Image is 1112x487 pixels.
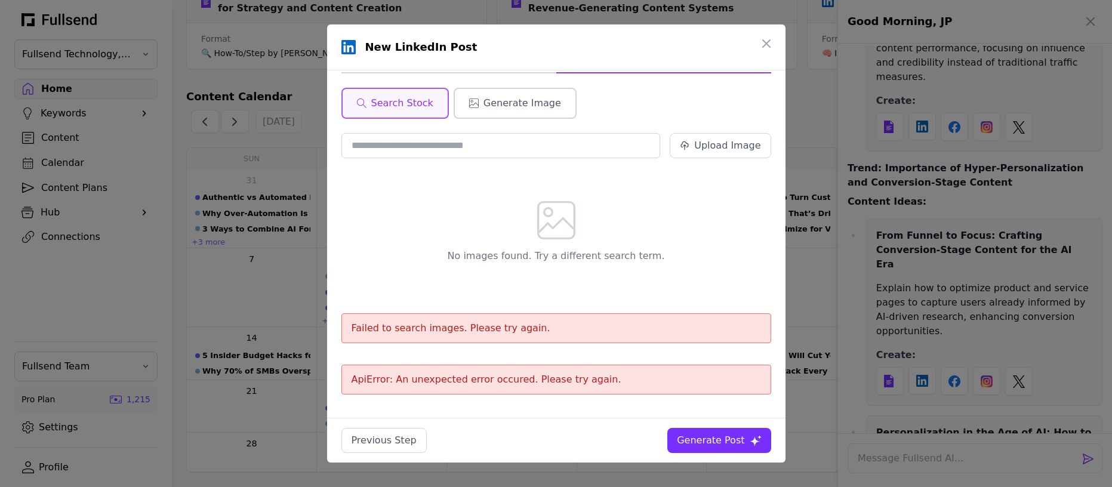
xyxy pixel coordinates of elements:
[694,138,760,153] div: Upload Image
[677,433,744,448] div: Generate Post
[454,88,577,119] button: Generate Image
[341,88,449,119] button: Search Stock
[667,428,771,453] button: Generate Post
[341,313,771,343] div: Failed to search images. Please try again.
[483,96,561,110] span: Generate Image
[371,96,433,110] span: Search Stock
[352,433,417,448] div: Previous Step
[341,249,771,263] p: No images found. Try a different search term.
[341,428,427,453] button: Previous Step
[670,133,771,158] button: Upload Image
[365,39,478,56] h1: New LinkedIn Post
[341,365,771,394] div: ApiError: An unexpected error occured. Please try again.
